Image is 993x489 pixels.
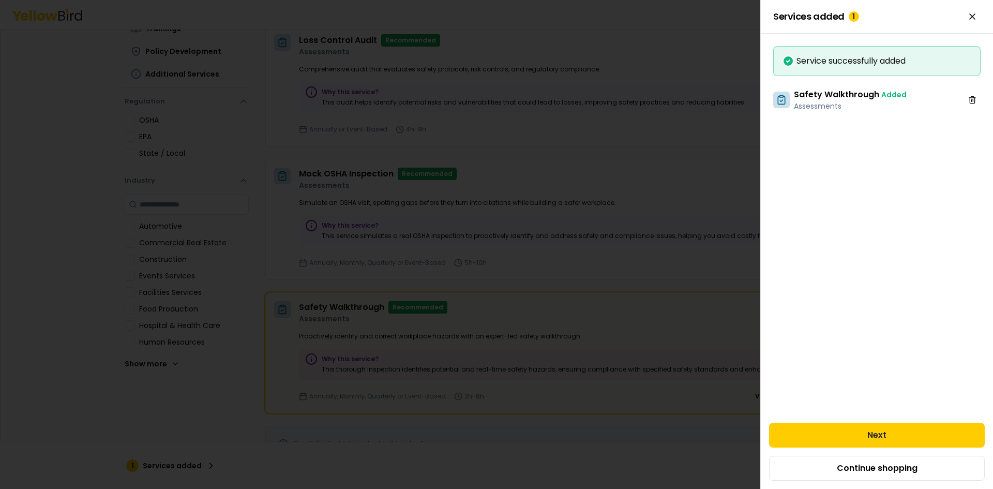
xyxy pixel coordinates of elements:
div: 1 [849,11,859,22]
span: Services added [773,11,859,22]
p: Assessments [794,101,907,111]
h3: Safety Walkthrough [794,88,907,101]
button: Close [964,8,981,25]
button: Next [769,423,985,448]
button: Continue shopping [769,456,985,481]
span: Added [881,90,907,100]
div: Service successfully added [782,55,972,67]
